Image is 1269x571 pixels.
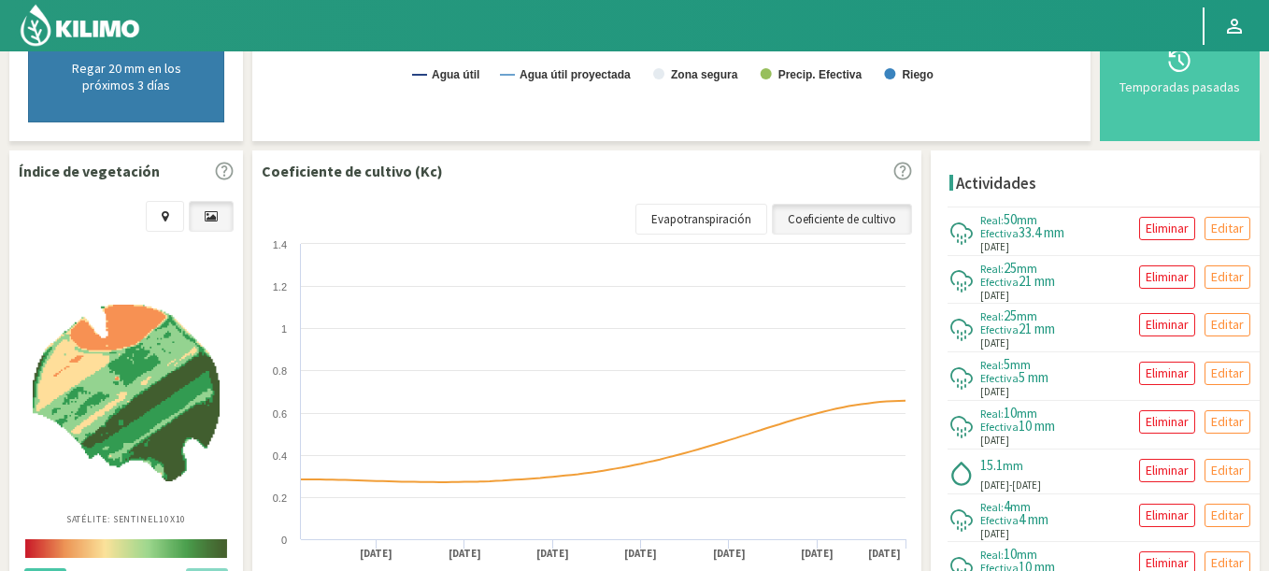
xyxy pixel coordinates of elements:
[980,239,1009,255] span: [DATE]
[48,60,205,93] p: Regar 20 mm en los próximos 3 días
[772,204,912,236] a: Coeficiente de cultivo
[1115,80,1245,93] div: Temporadas pasadas
[1146,363,1189,384] p: Eliminar
[980,526,1009,542] span: [DATE]
[1017,211,1037,228] span: mm
[1146,218,1189,239] p: Eliminar
[273,365,287,377] text: 0.8
[980,513,1019,527] span: Efectiva
[1146,266,1189,288] p: Eliminar
[1139,265,1195,289] button: Eliminar
[273,492,287,504] text: 0.2
[1211,363,1244,384] p: Editar
[25,539,227,558] img: scale
[980,478,1009,493] span: [DATE]
[1017,546,1037,563] span: mm
[980,309,1004,323] span: Real:
[1004,355,1010,373] span: 5
[1205,362,1250,385] button: Editar
[1139,459,1195,482] button: Eliminar
[980,548,1004,562] span: Real:
[281,535,287,546] text: 0
[1004,545,1017,563] span: 10
[273,281,287,293] text: 1.2
[980,358,1004,372] span: Real:
[520,68,631,81] text: Agua útil proyectada
[980,288,1009,304] span: [DATE]
[19,3,141,48] img: Kilimo
[1146,505,1189,526] p: Eliminar
[1019,417,1055,435] span: 10 mm
[1205,459,1250,482] button: Editar
[1211,218,1244,239] p: Editar
[980,335,1009,351] span: [DATE]
[1004,307,1017,324] span: 25
[902,68,933,81] text: Riego
[980,371,1019,385] span: Efectiva
[980,420,1019,434] span: Efectiva
[1211,411,1244,433] p: Editar
[1019,223,1064,241] span: 33.4 mm
[262,160,443,182] p: Coeficiente de cultivo (Kc)
[1017,405,1037,421] span: mm
[980,384,1009,400] span: [DATE]
[980,226,1019,240] span: Efectiva
[1211,266,1244,288] p: Editar
[1010,498,1031,515] span: mm
[1019,368,1048,386] span: 5 mm
[1004,497,1010,515] span: 4
[980,262,1004,276] span: Real:
[1010,356,1031,373] span: mm
[1211,460,1244,481] p: Editar
[1004,404,1017,421] span: 10
[1004,259,1017,277] span: 25
[360,547,392,561] text: [DATE]
[159,513,187,525] span: 10X10
[980,322,1019,336] span: Efectiva
[671,68,738,81] text: Zona segura
[1205,265,1250,289] button: Editar
[1205,217,1250,240] button: Editar
[1139,410,1195,434] button: Eliminar
[980,275,1019,289] span: Efectiva
[1139,217,1195,240] button: Eliminar
[1017,260,1037,277] span: mm
[432,68,479,81] text: Agua útil
[1139,362,1195,385] button: Eliminar
[713,547,746,561] text: [DATE]
[1019,510,1048,528] span: 4 mm
[980,407,1004,421] span: Real:
[273,408,287,420] text: 0.6
[281,323,287,335] text: 1
[635,204,767,236] a: Evapotranspiración
[1017,307,1037,324] span: mm
[1019,272,1055,290] span: 21 mm
[1012,478,1041,492] span: [DATE]
[1139,313,1195,336] button: Eliminar
[1019,320,1055,337] span: 21 mm
[1009,478,1012,492] span: -
[956,175,1036,193] h4: Actividades
[19,160,160,182] p: Índice de vegetación
[1003,457,1023,474] span: mm
[801,547,834,561] text: [DATE]
[1146,460,1189,481] p: Eliminar
[1139,504,1195,527] button: Eliminar
[980,500,1004,514] span: Real:
[868,547,901,561] text: [DATE]
[449,547,481,561] text: [DATE]
[1004,210,1017,228] span: 50
[1211,314,1244,335] p: Editar
[1211,505,1244,526] p: Editar
[536,547,569,561] text: [DATE]
[1205,504,1250,527] button: Editar
[980,433,1009,449] span: [DATE]
[1109,7,1250,132] button: Temporadas pasadas
[1205,313,1250,336] button: Editar
[66,512,187,526] p: Satélite: Sentinel
[33,305,220,481] img: de2ff172-3994-4f49-8bed-cf1c6125ed63_-_sentinel_-_2025-09-12.png
[273,450,287,462] text: 0.4
[624,547,657,561] text: [DATE]
[273,239,287,250] text: 1.4
[1205,410,1250,434] button: Editar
